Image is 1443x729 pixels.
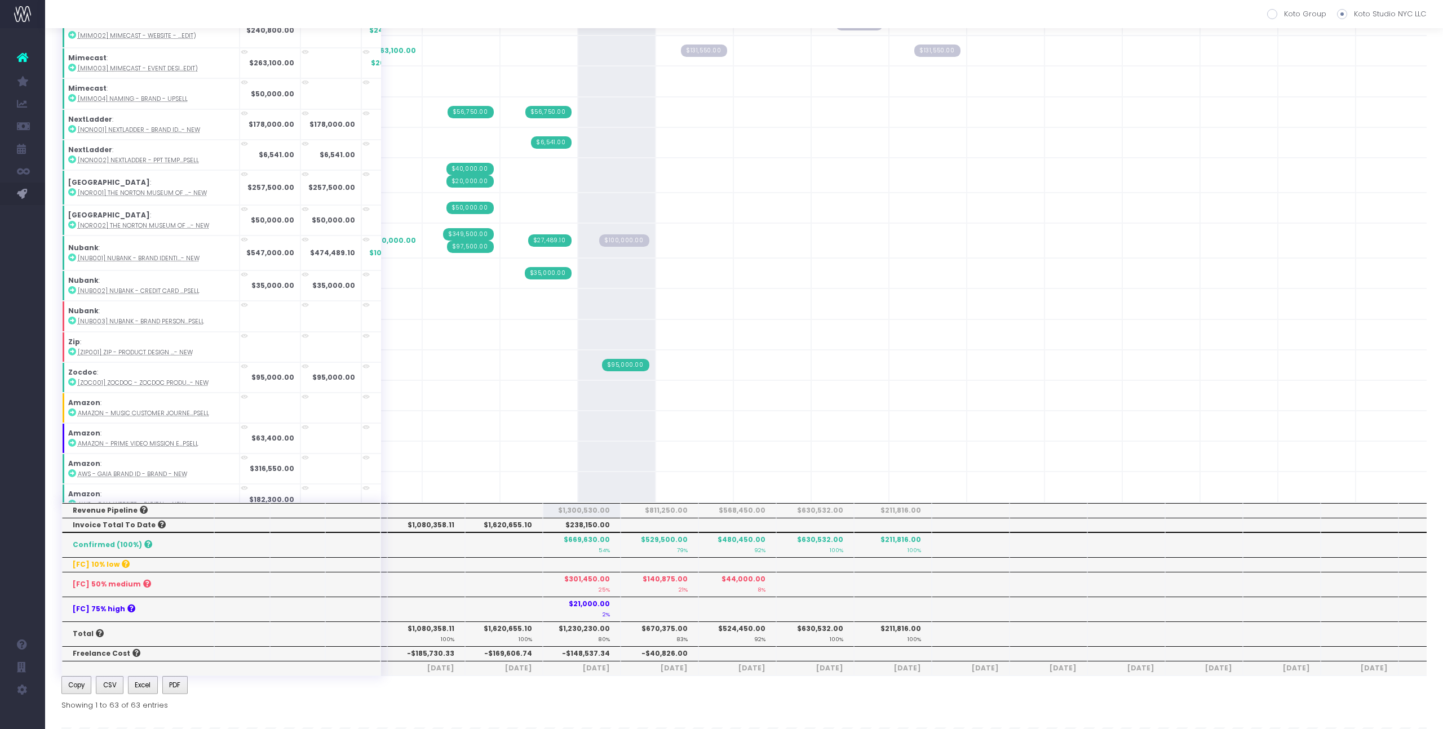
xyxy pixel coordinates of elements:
span: Streamtime Invoice: 328 – [NUB001] NuBank - Brand Identity - Brand - New [443,228,494,241]
abbr: [NUB002] Nubank - Credit Card Design - Brand - Upsell [78,287,200,295]
th: $140,875.00 [621,572,698,597]
th: $568,450.00 [698,503,776,518]
th: $211,816.00 [854,532,932,557]
abbr: [NON002] NextLadder - PPT Template - Brand - Upsell [78,156,199,165]
th: $1,620,655.10 [465,518,543,532]
th: $1,230,230.00 [543,621,621,646]
button: CSV [96,676,123,694]
span: Streamtime Draft Invoice: null – [MIM003] Mimecast - Event Design - Brand - New (Nick Edit) [914,45,960,57]
img: images/default_profile_image.png [14,706,31,723]
abbr: [NUB003] Nubank - Brand Persona & Private Banker ToV - Brand - Upsell [78,317,204,326]
strong: $182,300.00 [249,495,294,504]
span: $263,100.00 [371,58,416,68]
span: Streamtime Invoice: 356 – [ZOC001] Zocdoc - Zocdoc Product Campaign - Campaign - New [602,359,649,371]
abbr: [NUB001] Nubank - Brand Identity - Brand - New [78,254,200,263]
small: 54% [599,545,610,554]
th: Revenue Pipeline [62,503,214,518]
strong: $50,000.00 [251,89,294,99]
strong: $257,500.00 [308,183,355,192]
span: $100,000.00 [369,248,416,258]
span: Streamtime Invoice: 344 – NextLadder & Koto: PPT Template Invoice [531,136,571,149]
td: : [62,454,240,484]
td: : [62,109,240,140]
small: 21% [679,584,688,593]
th: -$148,537.34 [543,646,621,661]
span: Streamtime Invoice: 329 – Nubank - Credit Card Design [525,267,572,279]
span: PDF [169,680,180,690]
span: [DATE] [631,663,688,673]
abbr: [MIM003] Mimecast - Event Design - Brand - New (Nick Edit) [78,64,198,73]
th: Total [62,621,214,646]
span: Streamtime Invoice: 331 – The Norton Museum of Art - Website Reskins - Digital - New [446,202,494,214]
strong: Zip [68,337,80,346]
span: [DATE] [865,663,921,673]
th: $1,300,530.00 [543,503,621,518]
th: Confirmed (100%) [62,532,214,557]
abbr: [NON001] NextLadder - Brand Identity - Brand - New [78,126,200,134]
small: 92% [754,545,765,554]
th: -$40,826.00 [621,646,698,661]
th: $670,375.00 [621,621,698,646]
span: [DATE] [398,663,454,673]
strong: $547,000.00 [246,248,294,257]
strong: $95,000.00 [312,372,355,382]
strong: $316,550.00 [250,464,294,473]
td: : [62,362,240,393]
small: 80% [598,634,610,643]
th: Invoice Total To Date [62,518,214,532]
button: Copy [61,676,92,694]
abbr: AWS - Gaia Website - Digital - New [78,500,189,509]
abbr: [MIM004] Naming - Brand - Upsell [78,95,188,103]
td: : [62,393,240,423]
span: Streamtime Invoice: 326 – Non-Profit NewCo - Brand Identity - Phase 3 (first 50%) [448,106,494,118]
small: 2% [603,609,610,618]
th: [FC] 10% low [62,557,214,572]
strong: $50,000.00 [312,215,355,225]
strong: $95,000.00 [251,372,294,382]
span: $240,798.00 [369,25,416,35]
th: $211,816.00 [854,503,932,518]
abbr: [ZOC001] Zocdoc - Zocdoc Product Campaign - Campaign - New [78,379,209,387]
strong: Amazon [68,489,100,499]
strong: $6,541.00 [320,150,355,159]
small: 100% [519,634,532,643]
strong: Mimecast [68,53,107,63]
strong: $240,800.00 [246,25,294,35]
span: [DATE] [1098,663,1154,673]
small: 92% [754,634,765,643]
th: $238,150.00 [543,518,621,532]
strong: $474,489.10 [310,248,355,257]
strong: NextLadder [68,114,112,124]
strong: Nubank [68,275,99,285]
th: $211,816.00 [854,621,932,646]
strong: NextLadder [68,145,112,154]
abbr: AWS - Gaia Brand ID - Brand - New [78,470,187,478]
th: $1,080,358.11 [387,621,465,646]
small: 100% [908,545,921,554]
th: $811,250.00 [621,503,698,518]
abbr: Amazon - Music Customer Journey - Brand - Upsell [78,409,209,417]
strong: $178,000.00 [309,119,355,129]
small: 100% [830,634,843,643]
span: Streamtime Invoice: 337 – Non-Profit NewCo - Brand Identity - Phase 3 (second 50%) [525,106,572,118]
strong: $50,000.00 [251,215,294,225]
label: Koto Group [1267,8,1326,20]
strong: $35,000.00 [312,281,355,290]
span: Excel [135,680,151,690]
span: Streamtime Invoice: 333 – [NOR001] The Norton Museum of Art - Brand Identity - Brand - New - 3 [446,175,494,188]
strong: Amazon [68,428,100,438]
th: $480,450.00 [698,532,776,557]
th: $669,630.00 [543,532,621,557]
strong: $35,000.00 [251,281,294,290]
abbr: [NOR001] The Norton Museum of Art - Brand Identity - Brand - New [78,189,207,197]
th: $524,450.00 [698,621,776,646]
th: $630,532.00 [776,503,854,518]
th: $44,000.00 [698,572,776,597]
td: : [62,205,240,235]
span: [DATE] [1331,663,1388,673]
td: : [62,13,240,48]
strong: Mimecast [68,83,107,93]
th: -$169,606.74 [465,646,543,661]
th: $630,532.00 [776,621,854,646]
small: 100% [908,634,921,643]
